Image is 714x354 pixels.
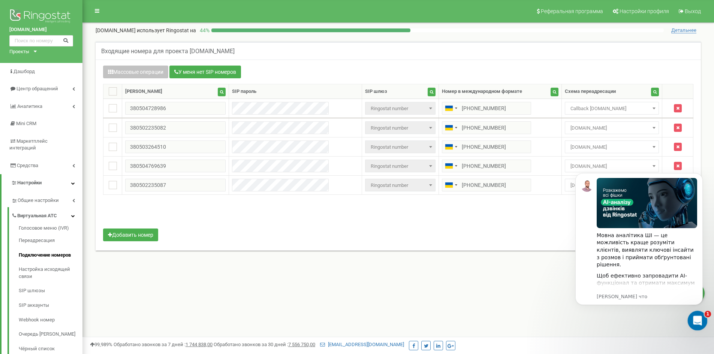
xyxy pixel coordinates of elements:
[564,162,714,334] iframe: Intercom notifications сообщение
[365,102,436,115] span: Ringostat number
[365,88,387,95] div: SIP шлюз
[19,284,82,298] a: SIP шлюзы
[125,88,162,95] div: [PERSON_NAME]
[442,122,460,134] div: Telephone country code
[688,311,708,331] iframe: Intercom live chat
[9,7,73,26] img: Ringostat logo
[442,179,531,191] input: 050 123 4567
[442,141,460,153] div: Telephone country code
[13,69,35,74] span: Дашборд
[11,192,82,207] a: Общие настройки
[19,262,82,284] a: Настройка исходящей связи
[565,121,659,134] span: AllForCar.com.ua
[1,174,82,192] a: Настройки
[19,313,82,327] a: Webhook номер
[186,342,213,347] u: 1 744 838,00
[368,161,433,172] span: Ringostat number
[19,248,82,263] a: Подключение номеров
[17,163,38,168] span: Средства
[9,138,48,151] span: Маркетплейс интеграций
[442,102,531,115] input: 050 123 4567
[17,180,42,185] span: Настройки
[565,88,616,95] div: Схема переадресации
[705,311,711,318] span: 1
[442,121,531,134] input: 050 123 4567
[17,212,57,220] span: Виртуальная АТС
[114,342,213,347] span: Обработано звонков за 7 дней :
[671,27,696,33] span: Детальнее
[103,229,158,241] button: Добавить номер
[442,160,460,172] div: Telephone country code
[19,298,82,313] a: SIP аккаунты
[442,140,531,153] input: 050 123 4567
[19,225,82,234] a: Голосовое меню (IVR)
[11,207,82,223] a: Виртуальная АТС
[103,66,168,78] button: Массовые операции
[16,86,58,91] span: Центр обращений
[365,140,436,153] span: Ringostat number
[365,179,436,191] span: Ringostat number
[368,103,433,114] span: Ringostat number
[365,160,436,172] span: Ringostat number
[101,48,235,55] h5: Входящие номера для проекта [DOMAIN_NAME]
[9,48,29,55] div: Проекты
[565,102,659,115] span: Callback AllForCar.com.ua
[368,123,433,133] span: Ringostat number
[18,197,59,204] span: Общие настройки
[90,342,112,347] span: 99,989%
[229,84,362,99] th: SIP пароль
[620,8,669,14] span: Настройки профиля
[565,160,659,172] span: AllForCar.com.ua
[19,233,82,248] a: Переадресация
[442,102,460,114] div: Telephone country code
[96,27,196,34] p: [DOMAIN_NAME]
[137,27,196,33] span: использует Ringostat на
[368,180,433,191] span: Ringostat number
[567,142,656,152] span: AllForCar.com.ua
[565,140,659,153] span: AllForCar.com.ua
[169,66,241,78] button: У меня нет SIP номеров
[685,8,701,14] span: Выход
[567,123,656,133] span: AllForCar.com.ua
[288,342,315,347] u: 7 556 750,00
[214,342,315,347] span: Обработано звонков за 30 дней :
[368,142,433,152] span: Ringostat number
[567,161,656,172] span: AllForCar.com.ua
[541,8,603,14] span: Реферальная программа
[9,26,73,33] a: [DOMAIN_NAME]
[17,103,42,109] span: Аналитика
[442,88,522,95] div: Номер в международном формате
[19,327,82,342] a: Очередь [PERSON_NAME]
[567,103,656,114] span: Callback AllForCar.com.ua
[320,342,404,347] a: [EMAIL_ADDRESS][DOMAIN_NAME]
[196,27,211,34] p: 44 %
[365,121,436,134] span: Ringostat number
[442,179,460,191] div: Telephone country code
[442,160,531,172] input: 050 123 4567
[9,35,73,46] input: Поиск по номеру
[16,121,36,126] span: Mini CRM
